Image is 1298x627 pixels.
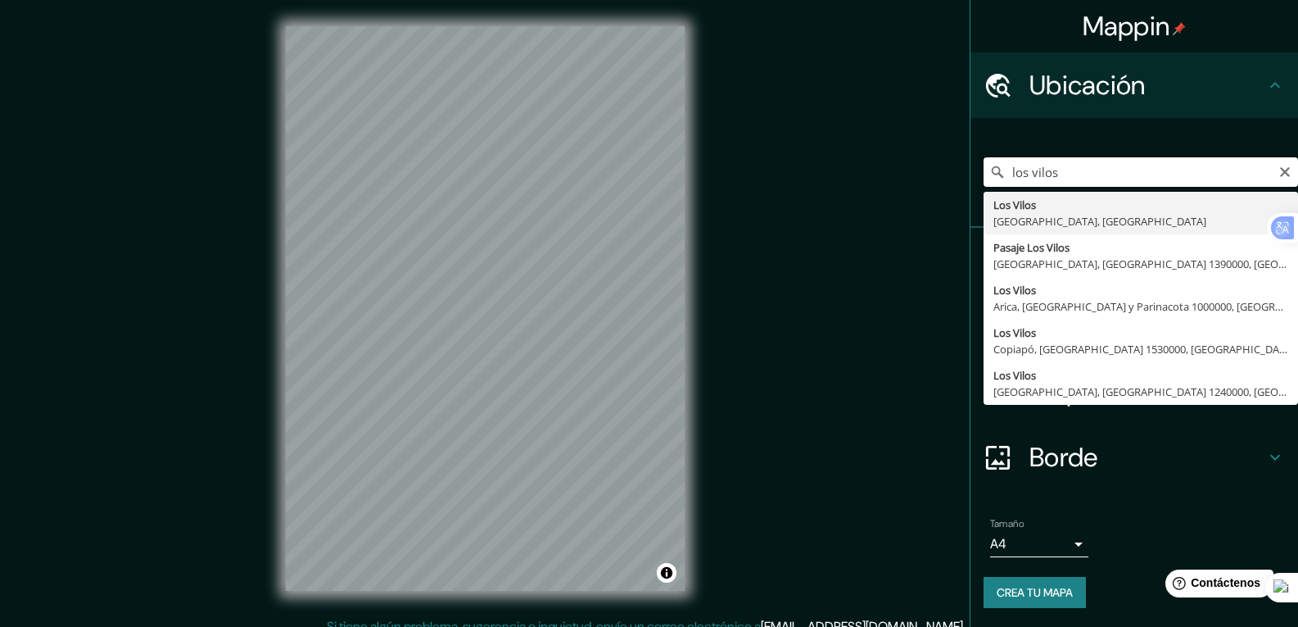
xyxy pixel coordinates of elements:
canvas: Mapa [286,26,685,591]
div: A4 [990,531,1088,557]
iframe: Lanzador de widgets de ayuda [1152,563,1280,609]
font: Borde [1029,440,1098,475]
font: [GEOGRAPHIC_DATA], [GEOGRAPHIC_DATA] [993,214,1206,229]
div: Disposición [970,359,1298,425]
font: Copiapó, [GEOGRAPHIC_DATA] 1530000, [GEOGRAPHIC_DATA] [993,342,1295,357]
div: Patas [970,228,1298,293]
font: Los Vilos [993,325,1036,340]
font: Los Vilos [993,283,1036,298]
font: Mappin [1083,9,1170,43]
font: Pasaje Los Vilos [993,240,1070,255]
input: Elige tu ciudad o zona [984,157,1298,187]
font: Los Vilos [993,368,1036,383]
font: Tamaño [990,517,1024,530]
button: Crea tu mapa [984,577,1086,608]
font: Crea tu mapa [997,585,1073,600]
div: Estilo [970,293,1298,359]
font: Ubicación [1029,68,1146,102]
div: Ubicación [970,52,1298,118]
button: Claro [1278,163,1291,179]
font: A4 [990,535,1006,552]
img: pin-icon.png [1173,22,1186,35]
button: Activar o desactivar atribución [657,563,676,583]
div: Borde [970,425,1298,490]
font: Los Vilos [993,198,1036,212]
